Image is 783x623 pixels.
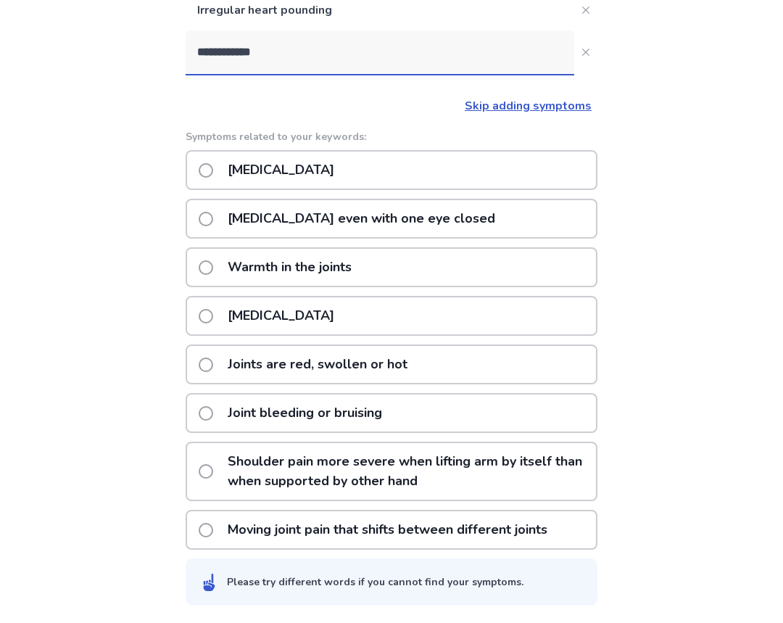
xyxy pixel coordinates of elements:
p: [MEDICAL_DATA] even with one eye closed [219,200,504,237]
p: Warmth in the joints [219,249,360,286]
p: [MEDICAL_DATA] [219,152,343,189]
p: Joints are red, swollen or hot [219,346,416,383]
p: Symptoms related to your keywords: [186,129,597,144]
p: Joint bleeding or bruising [219,395,391,432]
button: Close [574,41,597,64]
input: Close [186,30,574,74]
div: Please try different words if you cannot find your symptoms. [227,574,523,590]
p: Shoulder pain more severe when lifting arm by itself than when supported by other hand [219,443,596,500]
p: Moving joint pain that shifts between different joints [219,511,556,548]
p: [MEDICAL_DATA] [219,297,343,334]
a: Skip adding symptoms [465,98,592,114]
